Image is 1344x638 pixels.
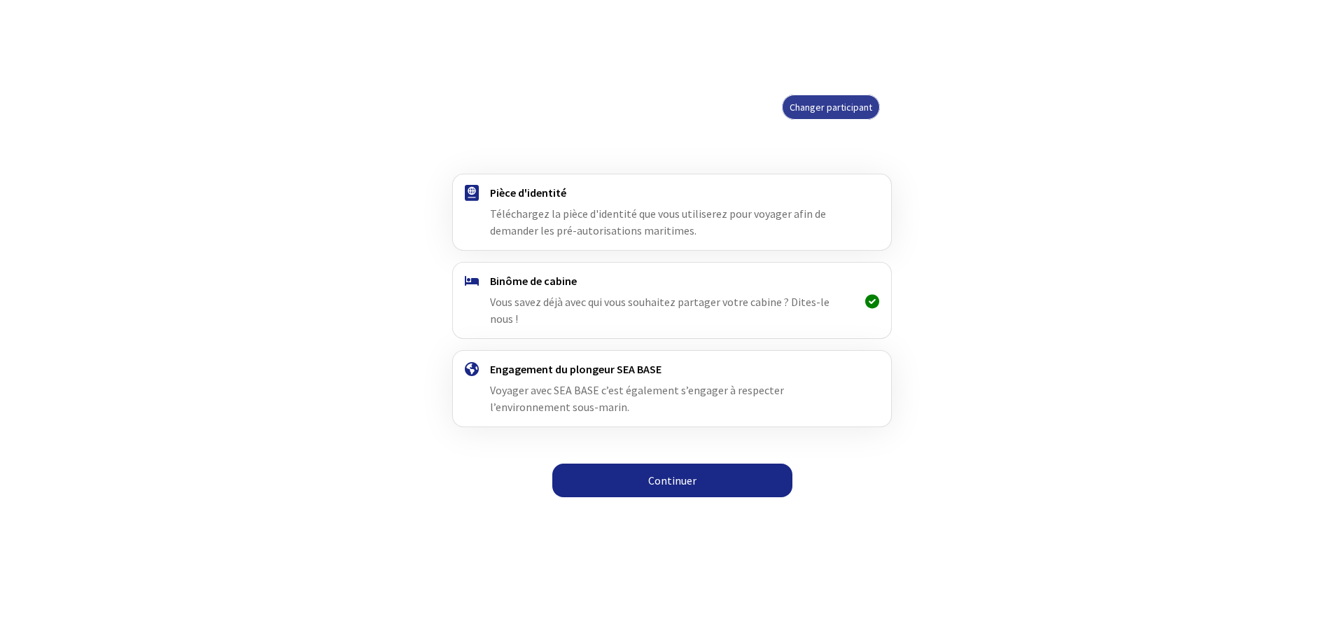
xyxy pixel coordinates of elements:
h4: Binôme de cabine [490,274,853,288]
p: Quelques étapes avant votre départ : [452,146,891,162]
a: Changer participant [782,95,880,120]
p: Participant [464,90,661,106]
span: Téléchargez la pièce d'identité que vous utiliserez pour voyager afin de demander les pré-autoris... [490,207,826,237]
p: [PERSON_NAME] [464,106,661,123]
img: engagement.svg [465,362,479,376]
span: Check-in Formalités avant départ [684,24,805,55]
img: passport.svg [465,185,479,201]
img: binome.svg [465,276,479,286]
span: Voyager avec SEA BASE c’est également s’engager à respecter l’environnement sous-marin. [490,383,784,414]
span: Vous savez déjà avec qui vous souhaitez partager votre cabine ? Dites-le nous ! [490,295,829,326]
a: Continuer [552,464,792,497]
h4: Engagement du plongeur SEA BASE [490,362,853,376]
h4: Pièce d'identité [490,186,853,200]
img: logo_seabase.svg [591,17,661,62]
